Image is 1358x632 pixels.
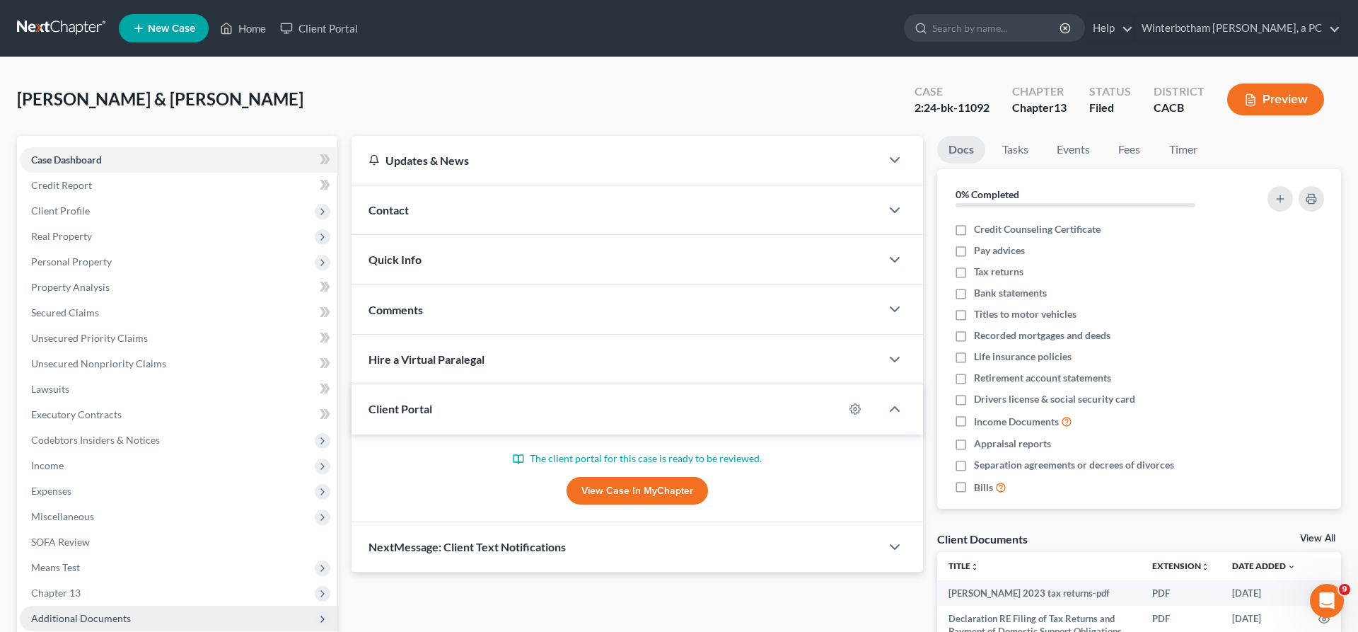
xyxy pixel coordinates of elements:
[273,16,365,41] a: Client Portal
[31,179,92,191] span: Credit Report
[937,532,1028,546] div: Client Documents
[974,286,1047,300] span: Bank statements
[31,612,131,624] span: Additional Documents
[974,481,993,495] span: Bills
[1221,580,1307,606] td: [DATE]
[31,357,166,369] span: Unsecured Nonpriority Claims
[20,402,337,427] a: Executory Contracts
[1287,563,1296,571] i: expand_more
[31,281,110,293] span: Property Analysis
[213,16,273,41] a: Home
[368,452,906,466] p: The client portal for this case is ready to be reviewed.
[31,383,69,395] span: Lawsuits
[1045,136,1101,163] a: Events
[1054,100,1067,114] span: 13
[567,477,708,505] a: View Case in MyChapter
[991,136,1040,163] a: Tasks
[368,153,864,168] div: Updates & News
[20,326,337,351] a: Unsecured Priority Claims
[368,253,422,266] span: Quick Info
[974,392,1135,406] span: Drivers license & social security card
[1134,16,1340,41] a: Winterbotham [PERSON_NAME], a PC
[17,88,303,109] span: [PERSON_NAME] & [PERSON_NAME]
[31,561,80,573] span: Means Test
[31,230,92,242] span: Real Property
[1158,136,1209,163] a: Timer
[974,437,1051,451] span: Appraisal reports
[974,307,1076,321] span: Titles to motor vehicles
[974,458,1174,472] span: Separation agreements or decrees of divorces
[974,243,1025,258] span: Pay advices
[1012,84,1067,100] div: Chapter
[31,306,99,318] span: Secured Claims
[31,459,64,471] span: Income
[31,408,122,420] span: Executory Contracts
[915,84,990,100] div: Case
[20,300,337,326] a: Secured Claims
[1232,561,1296,571] a: Date Added expand_more
[1154,100,1205,116] div: CACB
[1201,563,1209,571] i: unfold_more
[20,377,337,402] a: Lawsuits
[1154,84,1205,100] div: District
[974,415,1059,429] span: Income Documents
[1089,84,1131,100] div: Status
[974,371,1111,385] span: Retirement account statements
[970,563,979,571] i: unfold_more
[1227,84,1324,115] button: Preview
[937,580,1141,606] td: [PERSON_NAME] 2023 tax returns-pdf
[20,173,337,198] a: Credit Report
[956,188,1019,200] strong: 0% Completed
[937,136,985,163] a: Docs
[20,275,337,300] a: Property Analysis
[932,15,1062,41] input: Search by name...
[20,529,337,555] a: SOFA Review
[148,23,195,34] span: New Case
[915,100,990,116] div: 2:24-bk-11092
[974,222,1101,236] span: Credit Counseling Certificate
[31,255,112,268] span: Personal Property
[1300,534,1335,544] a: View All
[1089,100,1131,116] div: Filed
[1152,561,1209,571] a: Extensionunfold_more
[20,147,337,173] a: Case Dashboard
[31,485,71,497] span: Expenses
[1086,16,1133,41] a: Help
[1012,100,1067,116] div: Chapter
[31,587,81,599] span: Chapter 13
[31,332,148,344] span: Unsecured Priority Claims
[31,434,160,446] span: Codebtors Insiders & Notices
[31,205,90,217] span: Client Profile
[368,303,423,316] span: Comments
[1107,136,1152,163] a: Fees
[31,510,94,522] span: Miscellaneous
[948,561,979,571] a: Titleunfold_more
[368,402,432,415] span: Client Portal
[974,350,1072,364] span: Life insurance policies
[974,265,1023,279] span: Tax returns
[1339,584,1350,595] span: 9
[368,352,484,366] span: Hire a Virtual Paralegal
[1141,580,1221,606] td: PDF
[1310,584,1344,618] iframe: Intercom live chat
[20,351,337,377] a: Unsecured Nonpriority Claims
[974,328,1110,343] span: Recorded mortgages and deeds
[31,154,102,166] span: Case Dashboard
[368,540,566,553] span: NextMessage: Client Text Notifications
[31,536,90,548] span: SOFA Review
[368,203,409,217] span: Contact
